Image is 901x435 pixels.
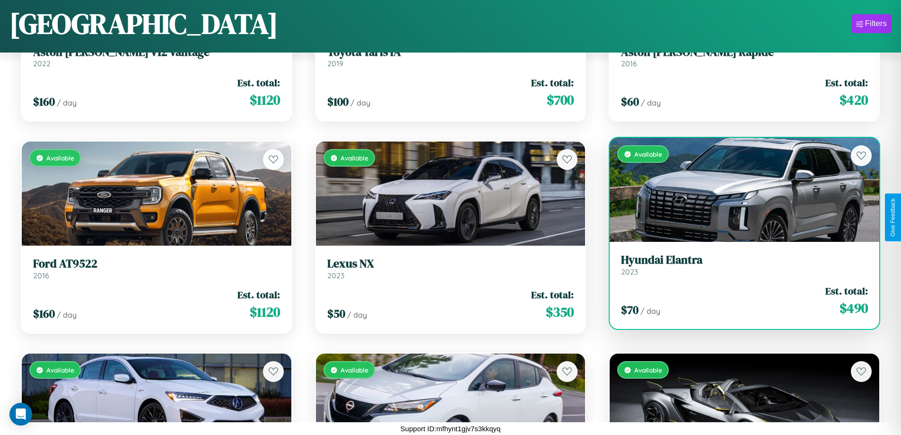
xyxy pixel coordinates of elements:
span: Est. total: [531,76,574,89]
h1: [GEOGRAPHIC_DATA] [9,4,278,43]
span: Available [46,366,74,374]
span: / day [57,98,77,107]
span: $ 490 [840,299,868,318]
span: 2022 [33,59,51,68]
span: 2019 [327,59,343,68]
span: / day [641,98,661,107]
p: Support ID: mfhynt1gjv7s3kkqyq [401,422,501,435]
span: $ 420 [840,90,868,109]
span: 2016 [33,271,49,280]
span: Available [634,366,662,374]
span: $ 700 [547,90,574,109]
a: Aston [PERSON_NAME] Rapide2016 [621,45,868,69]
a: Aston [PERSON_NAME] V12 Vantage2022 [33,45,280,69]
span: Est. total: [531,288,574,302]
div: Filters [865,19,887,28]
h3: Toyota Yaris iA [327,45,574,59]
a: Toyota Yaris iA2019 [327,45,574,69]
div: Give Feedback [890,198,896,237]
span: Available [341,154,368,162]
span: Est. total: [237,76,280,89]
span: 2016 [621,59,637,68]
span: $ 1120 [250,302,280,321]
button: Filters [851,14,892,33]
span: / day [57,310,77,320]
h3: Ford AT9522 [33,257,280,271]
span: / day [350,98,370,107]
span: / day [640,306,660,316]
h3: Aston [PERSON_NAME] V12 Vantage [33,45,280,59]
span: $ 50 [327,306,345,321]
span: $ 1120 [250,90,280,109]
span: Available [46,154,74,162]
a: Lexus NX2023 [327,257,574,280]
span: Est. total: [237,288,280,302]
div: Open Intercom Messenger [9,403,32,426]
span: Available [341,366,368,374]
span: Available [634,150,662,158]
span: 2023 [327,271,344,280]
h3: Hyundai Elantra [621,253,868,267]
span: Est. total: [825,76,868,89]
a: Hyundai Elantra2023 [621,253,868,276]
a: Ford AT95222016 [33,257,280,280]
h3: Aston [PERSON_NAME] Rapide [621,45,868,59]
span: 2023 [621,267,638,276]
span: $ 100 [327,94,349,109]
span: $ 350 [546,302,574,321]
span: $ 160 [33,306,55,321]
span: $ 160 [33,94,55,109]
span: Est. total: [825,284,868,298]
span: $ 70 [621,302,639,318]
span: / day [347,310,367,320]
h3: Lexus NX [327,257,574,271]
span: $ 60 [621,94,639,109]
